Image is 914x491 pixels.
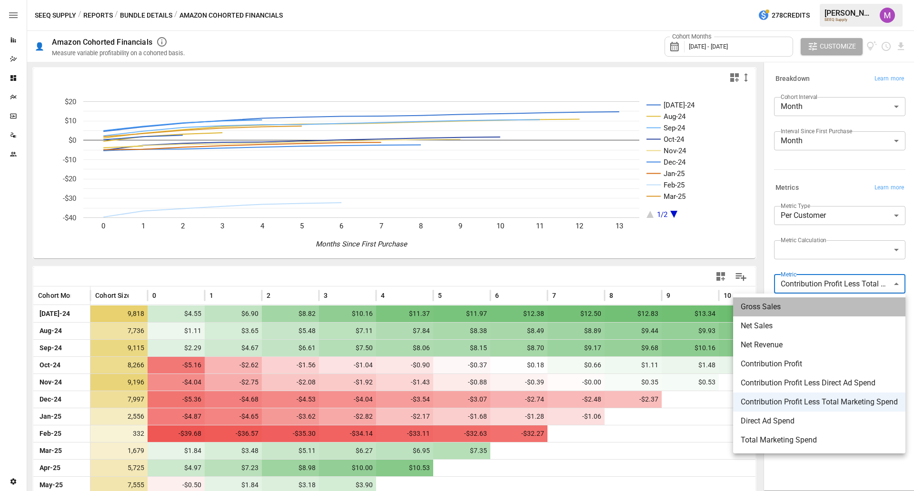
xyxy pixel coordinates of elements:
[741,301,898,313] span: Gross Sales
[741,396,898,408] span: Contribution Profit Less Total Marketing Spend
[741,377,898,389] span: Contribution Profit Less Direct Ad Spend
[741,415,898,427] span: Direct Ad Spend
[741,339,898,351] span: Net Revenue
[741,434,898,446] span: Total Marketing Spend
[741,358,898,370] span: Contribution Profit
[741,320,898,332] span: Net Sales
